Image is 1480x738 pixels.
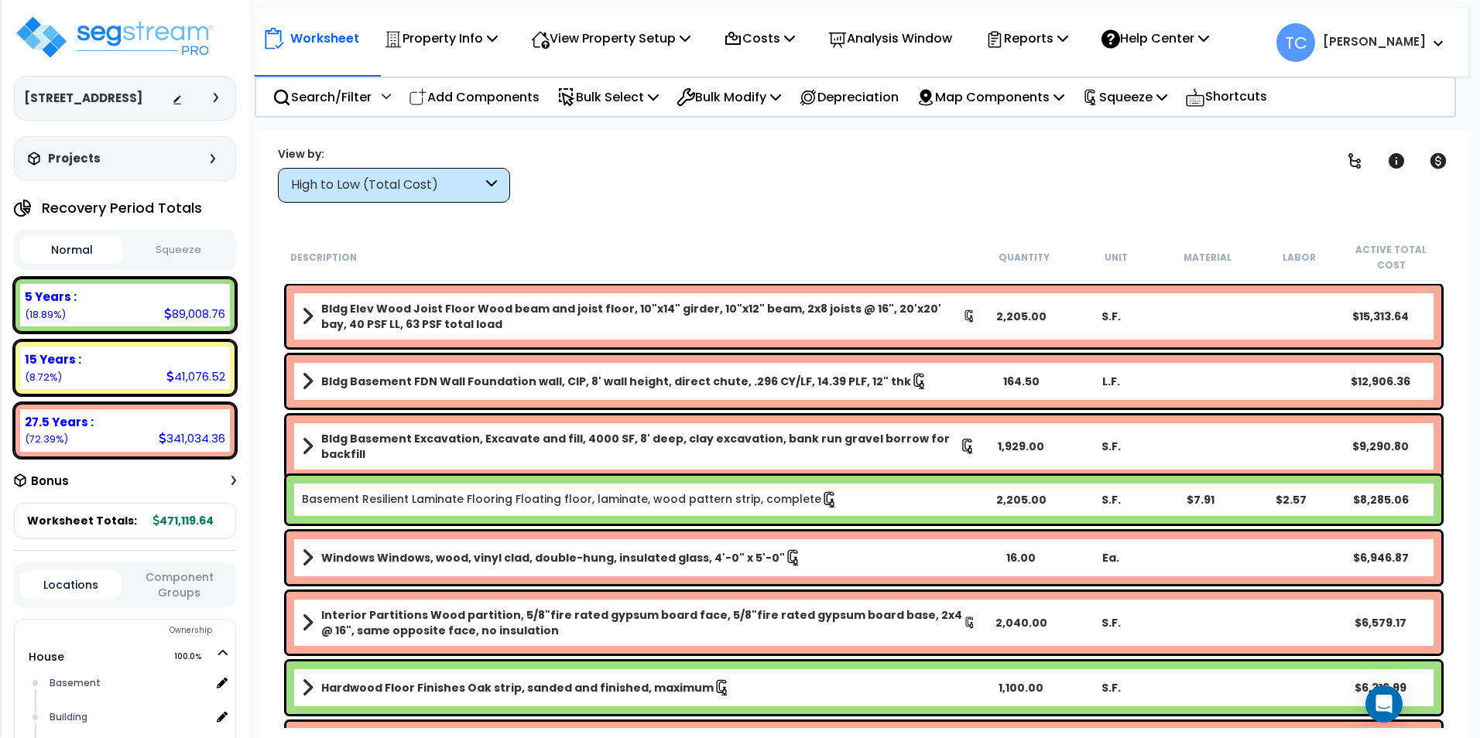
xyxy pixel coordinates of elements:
[557,87,659,108] p: Bulk Select
[1101,28,1209,49] p: Help Center
[1335,492,1425,507] div: $8,285.06
[24,91,142,106] h3: [STREET_ADDRESS]
[1066,309,1156,324] div: S.F.
[1066,492,1156,507] div: S.F.
[724,28,795,49] p: Costs
[976,615,1066,630] div: 2,040.00
[1066,439,1156,454] div: S.F.
[1185,86,1267,108] p: Shortcuts
[14,14,215,60] img: logo_pro_r.png
[164,306,225,322] div: 89,008.76
[976,550,1066,565] div: 16.00
[916,87,1064,108] p: Map Components
[1082,87,1167,108] p: Squeeze
[25,432,68,446] small: (72.39%)
[25,351,81,367] b: 15 Years :
[302,301,976,332] a: Assembly Title
[290,251,357,264] small: Description
[25,371,62,384] small: (8.72%)
[976,309,1066,324] div: 2,205.00
[321,431,960,462] b: Bldg Basement Excavation, Excavate and fill, 4000 SF, 8' deep, clay excavation, bank run gravel b...
[1184,251,1232,264] small: Material
[27,513,137,528] span: Worksheet Totals:
[25,289,77,305] b: 5 Years :
[976,492,1066,507] div: 2,205.00
[174,647,215,666] span: 100.0%
[290,28,359,49] p: Worksheet
[1245,492,1335,507] div: $2.57
[985,28,1068,49] p: Reports
[42,200,202,216] h4: Recovery Period Totals
[1335,374,1425,389] div: $12,906.36
[790,79,907,115] div: Depreciation
[20,571,122,599] button: Locations
[999,251,1050,264] small: Quantity
[302,677,976,699] a: Assembly Title
[272,87,372,108] p: Search/Filter
[1066,680,1156,695] div: S.F.
[46,674,211,692] div: Basement
[153,513,214,528] b: 471,119.64
[1365,685,1403,723] div: Open Intercom Messenger
[321,680,714,695] b: Hardwood Floor Finishes Oak strip, sanded and finished, maximum
[531,28,690,49] p: View Property Setup
[31,475,69,488] h3: Bonus
[20,236,123,264] button: Normal
[159,430,225,446] div: 341,034.36
[1335,439,1425,454] div: $9,290.80
[1355,244,1427,272] small: Active Total Cost
[1156,492,1245,507] div: $7.91
[1283,251,1316,264] small: Labor
[321,374,911,389] b: Bldg Basement FDN Wall Foundation wall, CIP, 8' wall height, direct chute, .296 CY/LF, 14.39 PLF,...
[400,79,548,115] div: Add Components
[1066,615,1156,630] div: S.F.
[1335,550,1425,565] div: $6,946.87
[409,87,540,108] p: Add Components
[321,607,964,638] b: Interior Partitions Wood partition, 5/8"fire rated gypsum board face, 5/8"fire rated gypsum board...
[828,28,952,49] p: Analysis Window
[1066,550,1156,565] div: Ea.
[384,28,498,49] p: Property Info
[302,431,976,462] a: Assembly Title
[278,146,510,162] div: View by:
[1105,251,1128,264] small: Unit
[1177,78,1276,116] div: Shortcuts
[127,237,230,264] button: Squeeze
[302,491,838,507] a: Individual Item
[302,607,976,638] a: Assembly Title
[321,301,963,332] b: Bldg Elev Wood Joist Floor Wood beam and joist floor, 10"x14" girder, 10"x12" beam, 2x8 joists @ ...
[1335,615,1425,630] div: $6,579.17
[976,439,1066,454] div: 1,929.00
[46,708,211,726] div: Building
[166,368,225,384] div: 41,076.52
[677,87,781,108] p: Bulk Modify
[48,151,101,166] h3: Projects
[1335,309,1425,324] div: $15,313.64
[1335,680,1425,695] div: $6,316.99
[321,550,785,565] b: Windows Windows, wood, vinyl clad, double-hung, insulated glass, 4'-0" x 5'-0"
[1323,33,1426,50] b: [PERSON_NAME]
[799,87,899,108] p: Depreciation
[129,569,230,601] button: Component Groups
[302,371,976,392] a: Assembly Title
[1276,23,1315,62] span: TC
[29,649,64,665] a: House 100.0%
[46,621,235,640] div: Ownership
[1066,374,1156,389] div: L.F.
[976,374,1066,389] div: 164.50
[302,547,976,569] a: Assembly Title
[25,308,66,321] small: (18.89%)
[25,414,94,430] b: 27.5 Years :
[291,176,482,194] div: High to Low (Total Cost)
[976,680,1066,695] div: 1,100.00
